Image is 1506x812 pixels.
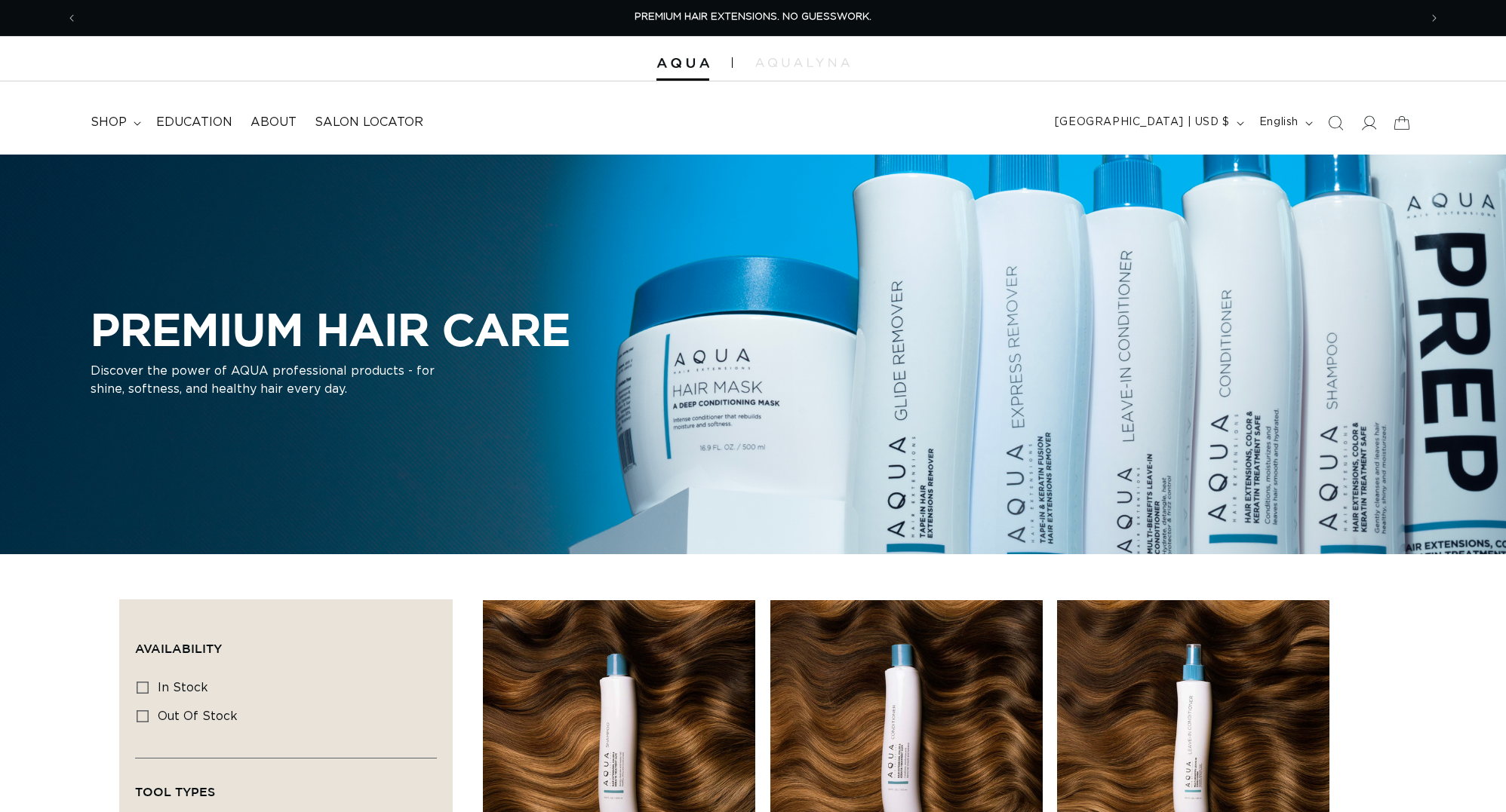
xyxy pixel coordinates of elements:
[135,615,437,670] summary: Availability (0 selected)
[158,710,238,722] span: Out of stock
[1259,115,1299,130] span: English
[1055,115,1230,130] span: [GEOGRAPHIC_DATA] | USD $
[156,115,232,130] span: Education
[250,115,297,130] span: About
[1046,109,1250,137] button: [GEOGRAPHIC_DATA] | USD $
[656,58,709,69] img: Aqua Hair Extensions
[135,785,215,798] span: Tool Types
[135,642,222,655] span: Availability
[55,4,88,32] button: Previous announcement
[306,106,432,139] a: Salon Locator
[1319,106,1352,139] summary: Search
[91,362,468,398] p: Discover the power of AQUA professional products - for shine, softness, and healthy hair every day.
[81,106,147,139] summary: shop
[1418,4,1451,32] button: Next announcement
[635,12,871,22] span: PREMIUM HAIR EXTENSIONS. NO GUESSWORK.
[1250,109,1319,137] button: English
[91,115,127,130] span: shop
[147,106,241,139] a: Education
[91,303,570,356] h2: PREMIUM HAIR CARE
[241,106,306,139] a: About
[755,58,850,67] img: aqualyna.com
[315,115,423,130] span: Salon Locator
[158,682,208,694] span: In stock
